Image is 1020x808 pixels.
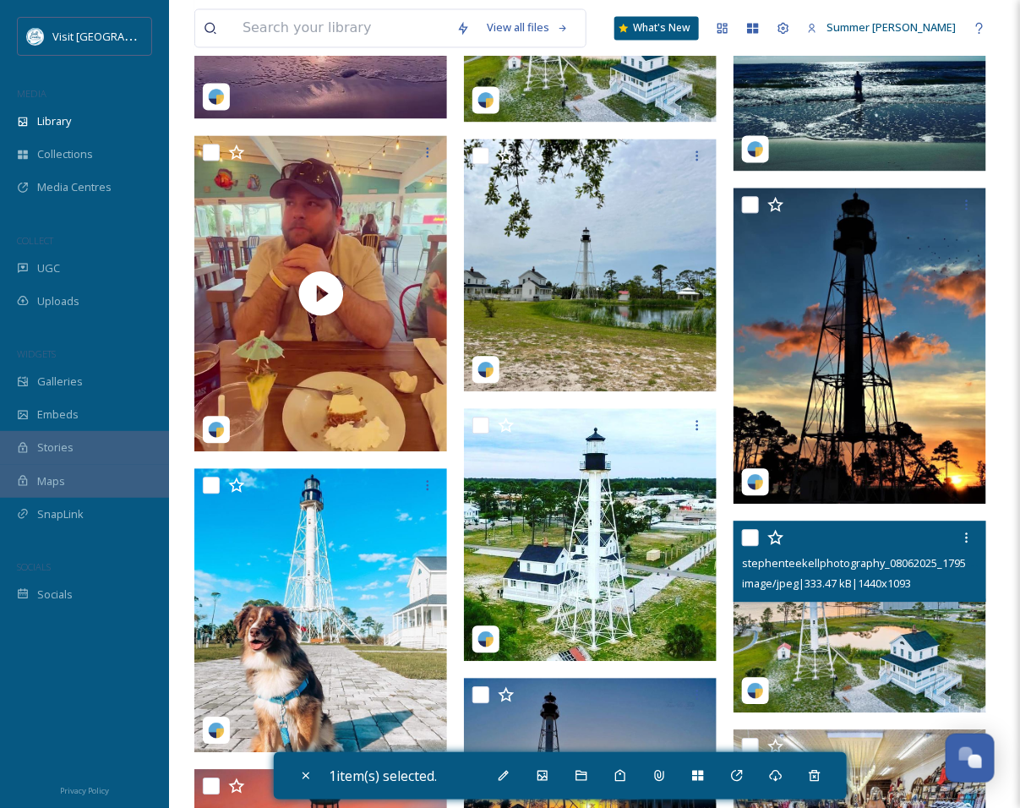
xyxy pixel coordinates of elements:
[17,560,51,573] span: SOCIALS
[330,767,438,785] span: 1 item(s) selected.
[477,91,494,108] img: snapsea-logo.png
[747,682,764,699] img: snapsea-logo.png
[52,28,183,44] span: Visit [GEOGRAPHIC_DATA]
[799,11,964,44] a: Summer [PERSON_NAME]
[37,293,79,309] span: Uploads
[37,473,65,489] span: Maps
[17,234,53,247] span: COLLECT
[734,188,986,504] img: selfmadebeachbum_08062025_17916372838917089.jpg
[478,11,577,44] a: View all files
[37,374,83,390] span: Galleries
[208,88,225,105] img: snapsea-logo.png
[946,734,995,783] button: Open Chat
[27,28,44,45] img: download%20%282%29.png
[747,473,764,490] img: snapsea-logo.png
[17,347,56,360] span: WIDGETS
[747,140,764,157] img: snapsea-logo.png
[477,361,494,378] img: snapsea-logo.png
[37,407,79,423] span: Embeds
[37,587,73,603] span: Socials
[60,779,109,800] a: Privacy Policy
[464,139,717,391] img: wellreadsoutherner_08202025_6ad667df-fb0c-67b7-e5ea-46a189a3e6d1.jpg
[60,785,109,796] span: Privacy Policy
[208,421,225,438] img: snapsea-logo.png
[826,19,956,35] span: Summer [PERSON_NAME]
[208,722,225,739] img: snapsea-logo.png
[194,135,447,451] img: thumbnail
[194,468,447,752] img: jag.the.aussie_08062025_17903153018192114.jpg
[37,113,71,129] span: Library
[464,408,717,661] img: ohana.adventures1_08062025_17859637072885198.jpg
[477,631,494,647] img: snapsea-logo.png
[742,576,911,591] span: image/jpeg | 333.47 kB | 1440 x 1093
[37,439,74,456] span: Stories
[234,9,448,46] input: Search your library
[37,146,93,162] span: Collections
[37,179,112,195] span: Media Centres
[17,87,46,100] span: MEDIA
[37,260,60,276] span: UGC
[734,521,986,712] img: stephenteekellphotography_08062025_17950110536533217.jpg
[37,506,84,522] span: SnapLink
[614,16,699,40] a: What's New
